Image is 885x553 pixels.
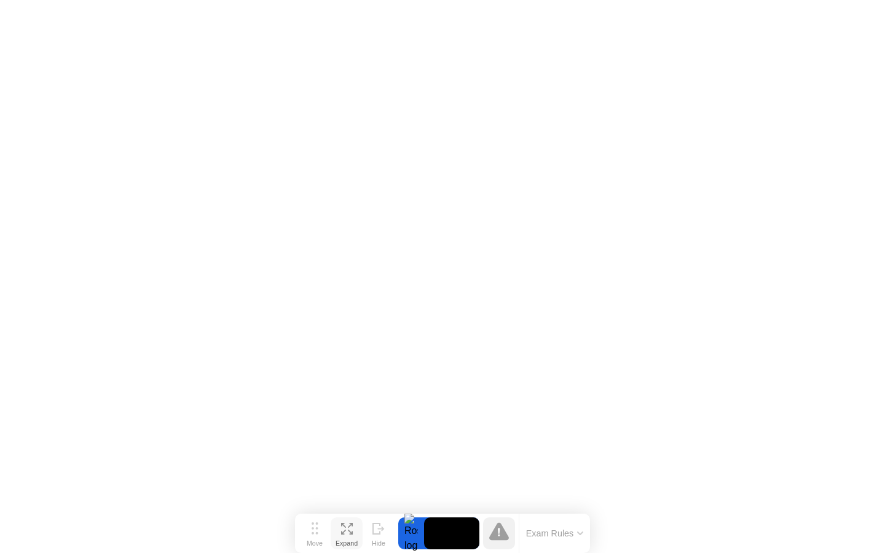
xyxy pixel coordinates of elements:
[372,539,385,547] div: Hide
[331,517,363,549] button: Expand
[299,517,331,549] button: Move
[363,517,395,549] button: Hide
[522,528,588,539] button: Exam Rules
[336,539,358,547] div: Expand
[307,539,323,547] div: Move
